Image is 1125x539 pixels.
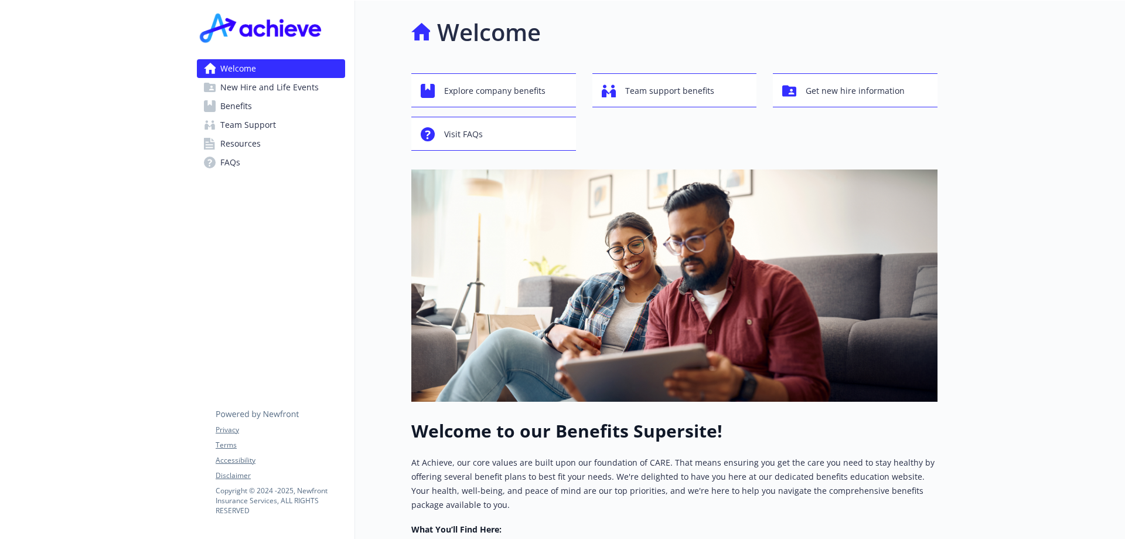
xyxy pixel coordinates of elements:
a: Terms [216,440,345,450]
strong: What You’ll Find Here: [411,524,502,535]
p: At Achieve, our core values are built upon our foundation of CARE. That means ensuring you get th... [411,456,937,512]
button: Get new hire information [773,73,937,107]
a: Welcome [197,59,345,78]
span: FAQs [220,153,240,172]
span: Welcome [220,59,256,78]
button: Explore company benefits [411,73,576,107]
a: Resources [197,134,345,153]
span: Resources [220,134,261,153]
span: Team Support [220,116,276,134]
button: Team support benefits [592,73,757,107]
h1: Welcome to our Benefits Supersite! [411,421,937,442]
p: Copyright © 2024 - 2025 , Newfront Insurance Services, ALL RIGHTS RESERVED [216,486,345,516]
button: Visit FAQs [411,117,576,151]
img: overview page banner [411,170,937,402]
span: Team support benefits [625,80,714,102]
a: Disclaimer [216,470,345,481]
a: New Hire and Life Events [197,78,345,97]
span: Visit FAQs [444,123,483,145]
h1: Welcome [437,15,541,50]
span: Get new hire information [806,80,905,102]
span: New Hire and Life Events [220,78,319,97]
span: Benefits [220,97,252,116]
a: Accessibility [216,455,345,466]
span: Explore company benefits [444,80,546,102]
a: FAQs [197,153,345,172]
a: Team Support [197,116,345,134]
a: Privacy [216,425,345,435]
a: Benefits [197,97,345,116]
